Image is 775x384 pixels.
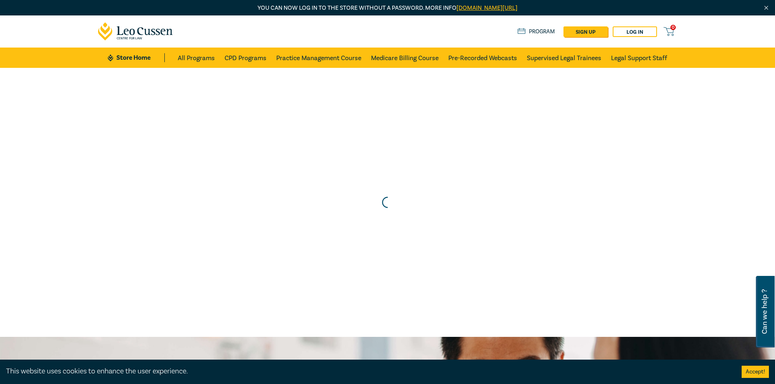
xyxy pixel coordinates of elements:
[276,48,361,68] a: Practice Management Course
[613,26,657,37] a: Log in
[448,48,517,68] a: Pre-Recorded Webcasts
[527,48,601,68] a: Supervised Legal Trainees
[670,25,676,30] span: 0
[178,48,215,68] a: All Programs
[761,281,768,343] span: Can we help ?
[98,4,677,13] p: You can now log in to the store without a password. More info
[611,48,667,68] a: Legal Support Staff
[371,48,439,68] a: Medicare Billing Course
[456,4,517,12] a: [DOMAIN_NAME][URL]
[742,366,769,378] button: Accept cookies
[108,53,164,62] a: Store Home
[517,27,555,36] a: Program
[763,4,770,11] img: Close
[563,26,608,37] a: sign up
[6,366,729,377] div: This website uses cookies to enhance the user experience.
[225,48,266,68] a: CPD Programs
